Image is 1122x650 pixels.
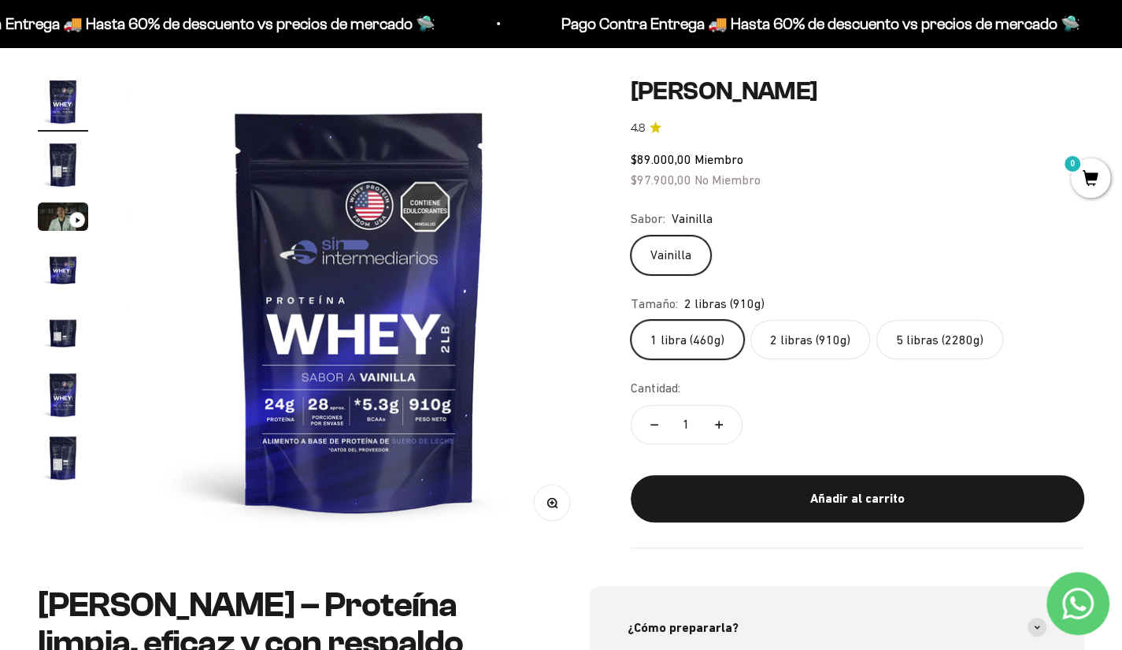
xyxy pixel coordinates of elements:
[662,488,1053,509] div: Añadir al carrito
[38,306,88,357] img: Proteína Whey - Vainilla
[631,76,1084,106] h1: [PERSON_NAME]
[631,378,680,399] label: Cantidad:
[38,139,88,190] img: Proteína Whey - Vainilla
[38,433,88,488] button: Ir al artículo 7
[631,406,677,444] button: Reducir cantidad
[696,406,742,444] button: Aumentar cantidad
[631,209,665,229] legend: Sabor:
[631,294,678,314] legend: Tamaño:
[631,120,1084,137] a: 4.84.8 de 5.0 estrellas
[559,11,1078,36] p: Pago Contra Entrega 🚚 Hasta 60% de descuento vs precios de mercado 🛸
[1071,171,1110,188] a: 0
[38,370,88,420] img: Proteína Whey - Vainilla
[631,120,645,137] span: 4.8
[631,173,691,187] span: $97.900,00
[694,173,761,187] span: No Miembro
[38,76,88,132] button: Ir al artículo 1
[672,209,713,229] span: Vainilla
[38,306,88,362] button: Ir al artículo 5
[38,370,88,425] button: Ir al artículo 6
[628,618,739,638] span: ¿Cómo prepararla?
[38,243,88,294] img: Proteína Whey - Vainilla
[694,152,743,166] span: Miembro
[38,243,88,299] button: Ir al artículo 4
[126,76,593,544] img: Proteína Whey - Vainilla
[38,76,88,127] img: Proteína Whey - Vainilla
[684,294,765,314] span: 2 libras (910g)
[631,475,1084,522] button: Añadir al carrito
[38,433,88,483] img: Proteína Whey - Vainilla
[38,139,88,195] button: Ir al artículo 2
[1063,154,1082,173] mark: 0
[38,202,88,236] button: Ir al artículo 3
[631,152,691,166] span: $89.000,00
